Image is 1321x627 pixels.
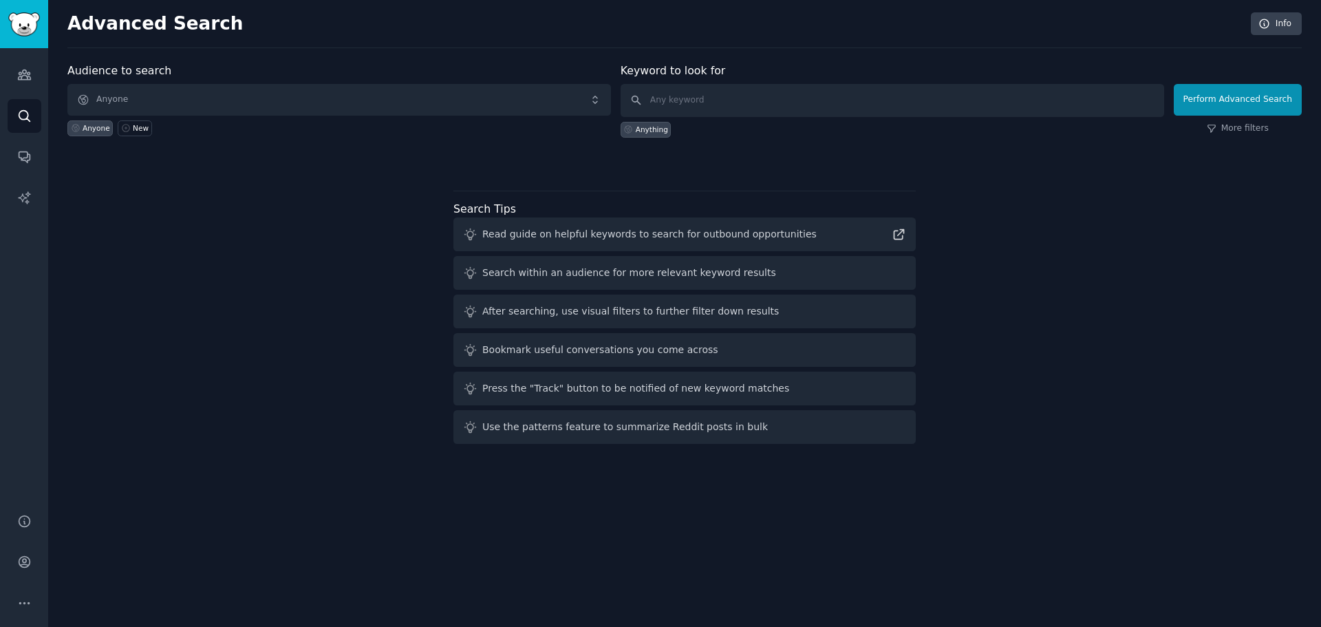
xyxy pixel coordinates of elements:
a: Info [1251,12,1302,36]
div: Anything [636,125,668,134]
label: Keyword to look for [621,64,726,77]
img: GummySearch logo [8,12,40,36]
div: Use the patterns feature to summarize Reddit posts in bulk [482,420,768,434]
div: Press the "Track" button to be notified of new keyword matches [482,381,789,396]
button: Anyone [67,84,611,116]
div: Bookmark useful conversations you come across [482,343,718,357]
a: More filters [1207,123,1269,135]
div: Read guide on helpful keywords to search for outbound opportunities [482,227,817,242]
h2: Advanced Search [67,13,1243,35]
a: New [118,120,151,136]
div: Search within an audience for more relevant keyword results [482,266,776,280]
label: Search Tips [453,202,516,215]
button: Perform Advanced Search [1174,84,1302,116]
div: After searching, use visual filters to further filter down results [482,304,779,319]
div: New [133,123,149,133]
div: Anyone [83,123,110,133]
label: Audience to search [67,64,171,77]
input: Any keyword [621,84,1164,117]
